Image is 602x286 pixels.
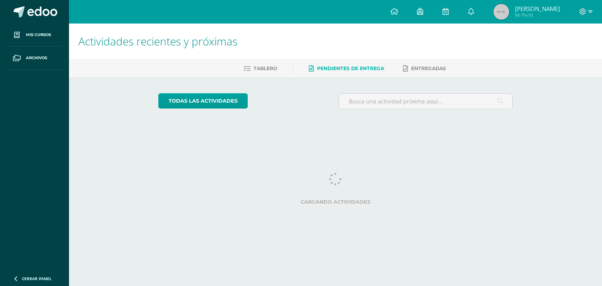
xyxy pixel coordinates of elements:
a: Tablero [244,62,277,75]
span: Mi Perfil [515,12,560,18]
a: Mis cursos [6,24,63,47]
a: Archivos [6,47,63,70]
span: Cerrar panel [22,276,52,281]
label: Cargando actividades [158,199,513,205]
a: todas las Actividades [158,93,248,109]
input: Busca una actividad próxima aquí... [339,94,513,109]
span: Mis cursos [26,32,51,38]
span: Tablero [254,65,277,71]
span: Entregadas [411,65,446,71]
a: Pendientes de entrega [309,62,384,75]
a: Entregadas [403,62,446,75]
span: Actividades recientes y próximas [78,34,238,49]
span: Pendientes de entrega [317,65,384,71]
span: Archivos [26,55,47,61]
img: 45x45 [493,4,509,20]
span: [PERSON_NAME] [515,5,560,13]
